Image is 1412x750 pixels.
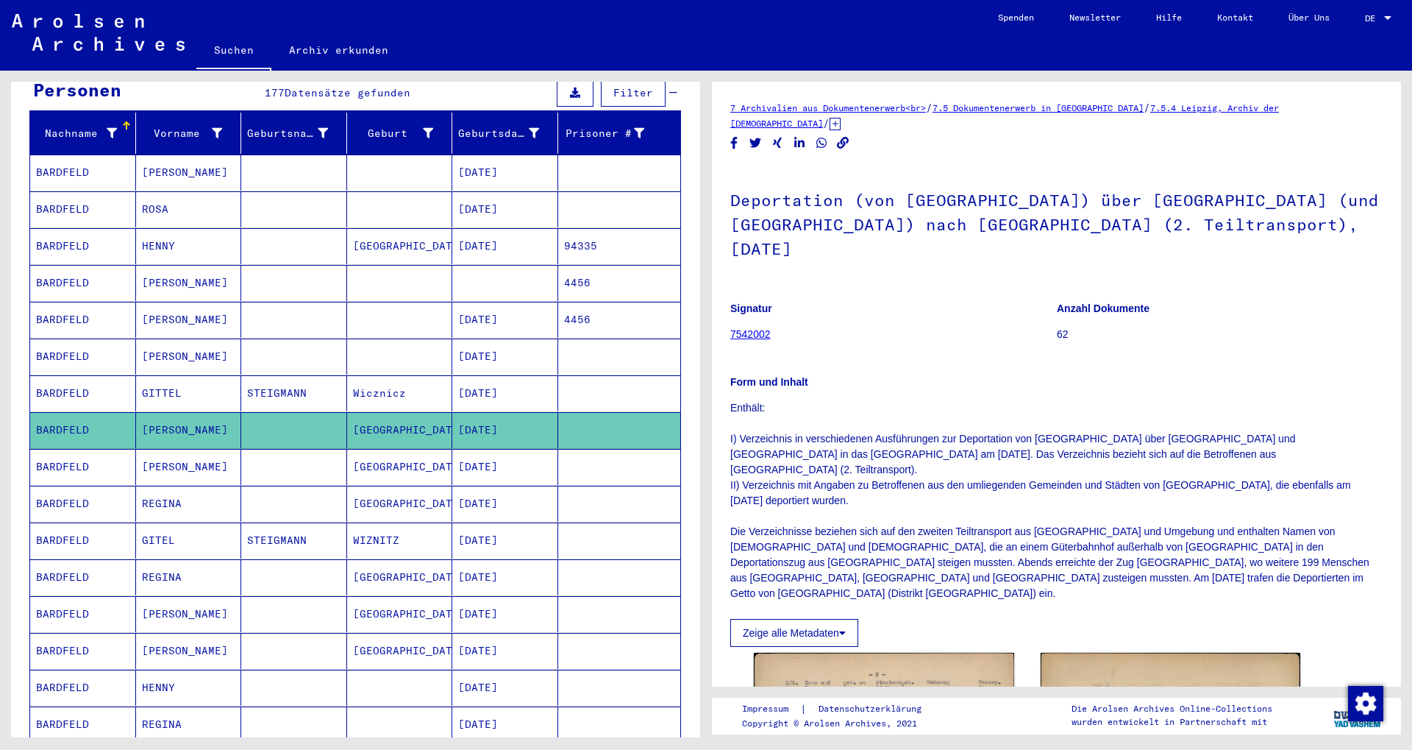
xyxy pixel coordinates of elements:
mat-cell: STEIGMANN [241,375,347,411]
mat-cell: [DATE] [452,191,558,227]
mat-cell: [DATE] [452,339,558,375]
mat-cell: BARDFELD [30,375,136,411]
mat-header-cell: Geburt‏ [347,113,453,154]
a: 7542002 [730,328,771,340]
a: Impressum [742,701,800,717]
mat-cell: [DATE] [452,449,558,485]
mat-cell: 94335 [558,228,681,264]
span: Datensätze gefunden [285,86,410,99]
p: 62 [1057,327,1383,342]
mat-cell: [PERSON_NAME] [136,449,242,485]
span: / [823,116,830,130]
div: Personen [33,77,121,103]
p: wurden entwickelt in Partnerschaft mit [1072,715,1272,729]
span: / [926,101,933,114]
h1: Deportation (von [GEOGRAPHIC_DATA]) über [GEOGRAPHIC_DATA] (und [GEOGRAPHIC_DATA]) nach [GEOGRAPH... [730,166,1383,280]
mat-cell: STEIGMANN [241,523,347,559]
mat-cell: [GEOGRAPHIC_DATA] [347,633,453,669]
p: Copyright © Arolsen Archives, 2021 [742,717,939,730]
mat-cell: ROSA [136,191,242,227]
mat-cell: 4456 [558,265,681,301]
mat-cell: [DATE] [452,523,558,559]
button: Share on Xing [770,134,785,152]
mat-cell: [GEOGRAPHIC_DATA] [347,228,453,264]
mat-cell: [GEOGRAPHIC_DATA] [347,412,453,448]
button: Filter [601,79,666,107]
mat-cell: [PERSON_NAME] [136,302,242,338]
mat-cell: [GEOGRAPHIC_DATA] [347,449,453,485]
mat-cell: BARDFELD [30,707,136,743]
div: Vorname [142,121,241,145]
mat-cell: [GEOGRAPHIC_DATA] [347,559,453,595]
div: Geburtsdatum [458,126,539,141]
mat-cell: [PERSON_NAME] [136,339,242,375]
p: Die Arolsen Archives Online-Collections [1072,702,1272,715]
mat-cell: BARDFELD [30,633,136,669]
div: Geburt‏ [353,126,434,141]
mat-cell: BARDFELD [30,523,136,559]
mat-cell: HENNY [136,670,242,706]
mat-cell: BARDFELD [30,228,136,264]
mat-cell: HENNY [136,228,242,264]
div: Nachname [36,121,135,145]
mat-header-cell: Vorname [136,113,242,154]
mat-cell: BARDFELD [30,339,136,375]
div: Vorname [142,126,223,141]
mat-cell: BARDFELD [30,449,136,485]
mat-header-cell: Geburtsname [241,113,347,154]
mat-cell: BARDFELD [30,559,136,595]
span: DE [1365,13,1381,24]
mat-cell: [PERSON_NAME] [136,265,242,301]
button: Share on LinkedIn [792,134,807,152]
mat-cell: [DATE] [452,596,558,632]
mat-cell: WIZNITZ [347,523,453,559]
mat-cell: [DATE] [452,375,558,411]
mat-cell: BARDFELD [30,191,136,227]
mat-cell: [GEOGRAPHIC_DATA] [347,596,453,632]
mat-cell: GITTEL [136,375,242,411]
mat-cell: BARDFELD [30,486,136,522]
button: Copy link [835,134,851,152]
div: Geburt‏ [353,121,452,145]
button: Share on Facebook [727,134,742,152]
button: Zeige alle Metadaten [730,619,858,647]
mat-cell: [DATE] [452,228,558,264]
div: | [742,701,939,717]
mat-cell: [DATE] [452,670,558,706]
span: / [1144,101,1150,114]
span: Filter [613,86,653,99]
button: Share on WhatsApp [814,134,830,152]
div: Geburtsdatum [458,121,557,145]
button: Share on Twitter [748,134,763,152]
mat-cell: [PERSON_NAME] [136,412,242,448]
mat-cell: [DATE] [452,486,558,522]
mat-cell: REGINA [136,559,242,595]
a: Suchen [196,32,271,71]
mat-cell: BARDFELD [30,596,136,632]
mat-cell: [PERSON_NAME] [136,155,242,191]
b: Signatur [730,303,772,314]
img: Arolsen_neg.svg [12,14,185,51]
a: 7 Archivalien aus Dokumentenerwerb<br> [730,102,926,113]
a: 7.5 Dokumentenerwerb in [GEOGRAPHIC_DATA] [933,102,1144,113]
mat-cell: REGINA [136,707,242,743]
mat-cell: [DATE] [452,302,558,338]
a: Archiv erkunden [271,32,406,68]
div: Geburtsname [247,121,346,145]
a: Datenschutzerklärung [807,701,939,717]
mat-cell: [DATE] [452,412,558,448]
mat-cell: BARDFELD [30,302,136,338]
mat-cell: Wicznicz [347,375,453,411]
b: Form und Inhalt [730,376,808,388]
mat-cell: [DATE] [452,559,558,595]
mat-header-cell: Prisoner # [558,113,681,154]
div: Nachname [36,126,117,141]
mat-header-cell: Nachname [30,113,136,154]
mat-header-cell: Geburtsdatum [452,113,558,154]
mat-cell: [DATE] [452,633,558,669]
b: Anzahl Dokumente [1057,303,1149,314]
p: Enthält: I) Verzeichnis in verschiedenen Ausführungen zur Deportation von [GEOGRAPHIC_DATA] über ... [730,400,1383,601]
mat-cell: [PERSON_NAME] [136,633,242,669]
div: Prisoner # [564,121,663,145]
mat-cell: BARDFELD [30,265,136,301]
